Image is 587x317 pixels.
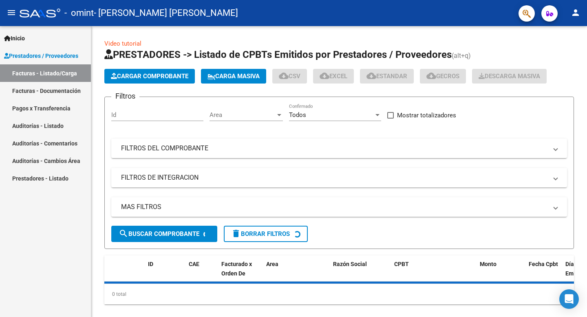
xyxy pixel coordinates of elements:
span: EXCEL [320,73,347,80]
span: Area [266,261,278,267]
mat-panel-title: FILTROS DE INTEGRACION [121,173,547,182]
mat-expansion-panel-header: FILTROS DE INTEGRACION [111,168,567,187]
datatable-header-cell: CPBT [391,255,477,291]
span: CPBT [394,261,409,267]
span: CSV [279,73,300,80]
span: Gecros [426,73,459,80]
span: Cargar Comprobante [111,73,188,80]
span: Monto [480,261,497,267]
button: Estandar [360,69,414,84]
span: Area [210,111,276,119]
mat-icon: menu [7,8,16,18]
button: Cargar Comprobante [104,69,195,84]
button: Borrar Filtros [224,226,308,242]
span: - [PERSON_NAME] [PERSON_NAME] [94,4,238,22]
button: CSV [272,69,307,84]
mat-icon: cloud_download [320,71,329,81]
span: Buscar Comprobante [119,230,199,238]
span: Facturado x Orden De [221,261,252,277]
mat-icon: search [119,229,128,238]
mat-expansion-panel-header: FILTROS DEL COMPROBANTE [111,139,567,158]
span: Descarga Masiva [479,73,540,80]
span: PRESTADORES -> Listado de CPBTs Emitidos por Prestadores / Proveedores [104,49,452,60]
datatable-header-cell: ID [145,255,185,291]
button: EXCEL [313,69,354,84]
mat-icon: delete [231,229,241,238]
div: 0 total [104,284,574,304]
span: Borrar Filtros [231,230,290,238]
span: Mostrar totalizadores [397,110,456,120]
mat-icon: cloud_download [426,71,436,81]
mat-expansion-panel-header: MAS FILTROS [111,197,567,217]
button: Descarga Masiva [472,69,547,84]
span: ID [148,261,153,267]
datatable-header-cell: CAE [185,255,218,291]
datatable-header-cell: Fecha Cpbt [525,255,562,291]
mat-icon: cloud_download [279,71,289,81]
span: Estandar [366,73,407,80]
span: Razón Social [333,261,367,267]
datatable-header-cell: Area [263,255,318,291]
datatable-header-cell: Monto [477,255,525,291]
mat-icon: cloud_download [366,71,376,81]
span: Todos [289,111,306,119]
span: Fecha Cpbt [529,261,558,267]
span: (alt+q) [452,52,471,59]
mat-panel-title: MAS FILTROS [121,203,547,211]
button: Carga Masiva [201,69,266,84]
datatable-header-cell: Razón Social [330,255,391,291]
span: Prestadores / Proveedores [4,51,78,60]
button: Buscar Comprobante [111,226,217,242]
datatable-header-cell: Facturado x Orden De [218,255,263,291]
div: Open Intercom Messenger [559,289,579,309]
button: Gecros [420,69,466,84]
mat-icon: person [571,8,580,18]
span: Carga Masiva [207,73,260,80]
a: Video tutorial [104,40,141,47]
span: Inicio [4,34,25,43]
mat-panel-title: FILTROS DEL COMPROBANTE [121,144,547,153]
app-download-masive: Descarga masiva de comprobantes (adjuntos) [472,69,547,84]
span: - omint [64,4,94,22]
span: CAE [189,261,199,267]
h3: Filtros [111,90,139,102]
